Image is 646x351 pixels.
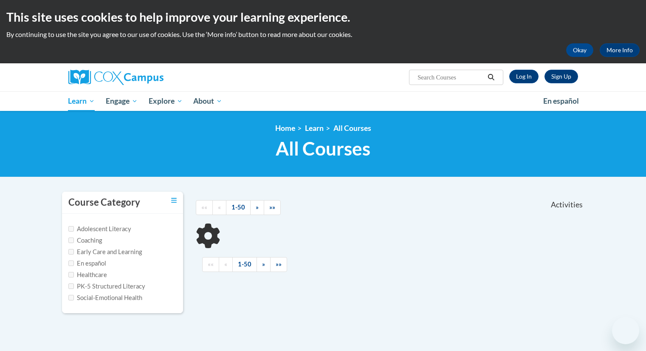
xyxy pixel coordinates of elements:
a: End [264,200,281,215]
input: Checkbox for Options [68,238,74,243]
a: 1-50 [226,200,251,215]
a: End [270,257,287,272]
input: Checkbox for Options [68,272,74,277]
span: About [193,96,222,106]
span: » [262,260,265,268]
h3: Course Category [68,196,140,209]
a: Engage [100,91,143,111]
input: Search Courses [417,72,485,82]
span: «« [201,204,207,211]
label: Coaching [68,236,102,245]
button: Okay [566,43,593,57]
a: Register [544,70,578,83]
input: Checkbox for Options [68,226,74,232]
label: Social-Emotional Health [68,293,142,303]
span: » [256,204,259,211]
input: Checkbox for Options [68,260,74,266]
label: Early Care and Learning [68,247,142,257]
a: More Info [600,43,640,57]
span: Explore [149,96,183,106]
p: By continuing to use the site you agree to our use of cookies. Use the ‘More info’ button to read... [6,30,640,39]
a: Begining [202,257,219,272]
a: About [188,91,228,111]
a: Explore [143,91,188,111]
div: Main menu [56,91,591,111]
input: Checkbox for Options [68,249,74,255]
span: « [224,260,227,268]
span: »» [276,260,282,268]
a: 1-50 [232,257,257,272]
a: Home [275,124,295,133]
a: Next [257,257,271,272]
iframe: Button to launch messaging window [612,317,639,344]
span: « [218,204,221,211]
a: Log In [509,70,539,83]
a: Learn [63,91,101,111]
a: Previous [219,257,233,272]
label: En español [68,259,106,268]
span: »» [269,204,275,211]
a: Cox Campus [68,70,230,85]
a: Previous [212,200,226,215]
span: «« [208,260,214,268]
span: En español [543,96,579,105]
label: Adolescent Literacy [68,224,131,234]
span: Engage [106,96,138,106]
a: Learn [305,124,324,133]
input: Checkbox for Options [68,283,74,289]
label: PK-5 Structured Literacy [68,282,145,291]
a: Begining [196,200,213,215]
a: En español [538,92,584,110]
a: All Courses [333,124,371,133]
span: Learn [68,96,95,106]
label: Healthcare [68,270,107,280]
input: Checkbox for Options [68,295,74,300]
button: Search [485,72,497,82]
span: All Courses [276,137,370,160]
h2: This site uses cookies to help improve your learning experience. [6,8,640,25]
img: Cox Campus [68,70,164,85]
a: Next [250,200,264,215]
span: Activities [551,200,583,209]
a: Toggle collapse [171,196,177,205]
